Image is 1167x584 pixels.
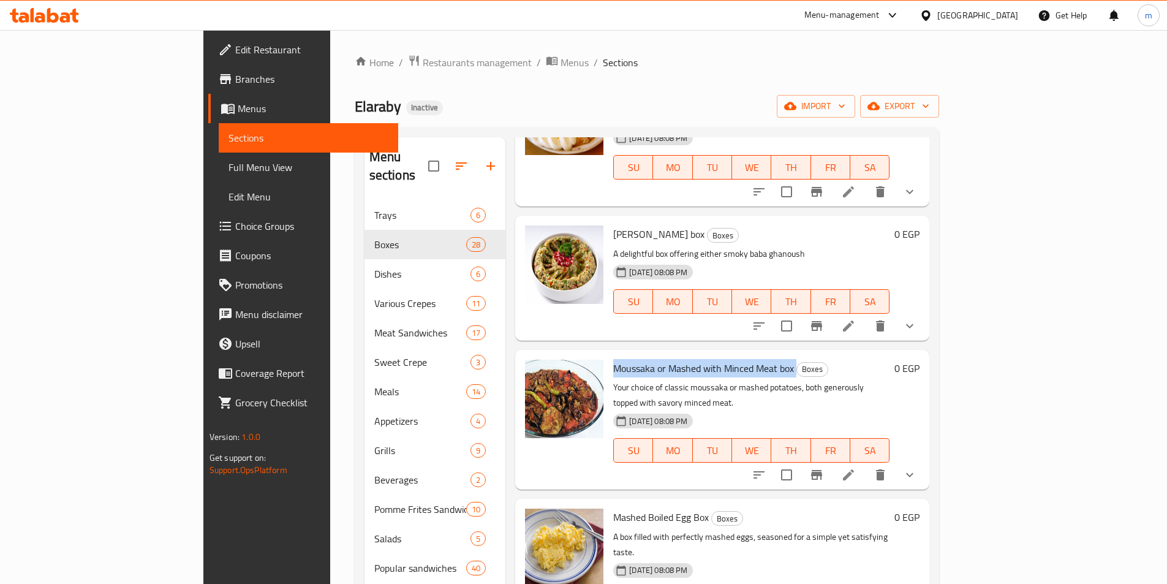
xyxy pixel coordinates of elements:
span: TU [698,442,727,460]
button: SA [850,289,889,314]
span: Dishes [374,267,470,281]
span: WE [737,442,766,460]
div: Popular sandwiches40 [364,553,506,583]
div: Beverages [374,472,470,487]
div: items [470,531,486,546]
span: 2 [471,474,485,486]
span: 1.0.0 [241,429,260,445]
a: Full Menu View [219,153,398,182]
span: 40 [467,563,485,574]
nav: breadcrumb [355,55,939,70]
button: sort-choices [744,460,774,490]
span: Sections [228,131,388,145]
span: Popular sandwiches [374,561,466,575]
span: FR [816,442,845,460]
div: Pomme Frites Sandwiches10 [364,495,506,524]
div: Boxes [711,511,743,526]
a: Edit Menu [219,182,398,211]
span: Restaurants management [423,55,532,70]
span: Trays [374,208,470,222]
span: [PERSON_NAME] box [613,225,704,243]
span: Version: [210,429,240,445]
button: MO [653,289,692,314]
span: Get support on: [210,450,266,466]
span: Edit Menu [228,189,388,204]
img: Baba Ghanoush box [525,226,603,304]
span: 11 [467,298,485,309]
h6: 0 EGP [894,360,920,377]
span: Boxes [374,237,466,252]
div: Sweet Crepe3 [364,347,506,377]
button: delete [866,311,895,341]
span: Edit Restaurant [235,42,388,57]
button: SU [613,155,653,180]
span: Sort sections [447,151,476,181]
span: Coverage Report [235,366,388,381]
span: 10 [467,504,485,515]
div: Trays6 [364,200,506,230]
span: TU [698,159,727,176]
div: Beverages2 [364,465,506,495]
a: Sections [219,123,398,153]
button: Branch-specific-item [802,311,831,341]
span: [DATE] 08:08 PM [624,564,692,576]
li: / [537,55,541,70]
span: Promotions [235,278,388,292]
span: Boxes [708,229,738,243]
button: WE [732,155,771,180]
span: [DATE] 08:08 PM [624,267,692,278]
a: Choice Groups [208,211,398,241]
a: Menu disclaimer [208,300,398,329]
span: SU [619,293,648,311]
img: Moussaka or Mashed with Minced Meat box [525,360,603,438]
button: TH [771,438,810,463]
span: 28 [467,239,485,251]
div: Meals14 [364,377,506,406]
button: SU [613,289,653,314]
span: Branches [235,72,388,86]
button: Branch-specific-item [802,177,831,207]
span: Meals [374,384,466,399]
button: SU [613,438,653,463]
button: Add section [476,151,505,181]
div: [GEOGRAPHIC_DATA] [937,9,1018,22]
span: Salads [374,531,470,546]
span: export [870,99,929,114]
button: FR [811,155,850,180]
div: items [466,296,486,311]
span: 6 [471,268,485,280]
button: WE [732,438,771,463]
button: TU [693,438,732,463]
a: Coverage Report [208,358,398,388]
a: Upsell [208,329,398,358]
span: Menu disclaimer [235,307,388,322]
a: Promotions [208,270,398,300]
div: Meat Sandwiches [374,325,466,340]
span: TH [776,293,806,311]
span: FR [816,159,845,176]
span: Menus [238,101,388,116]
span: Coupons [235,248,388,263]
a: Restaurants management [408,55,532,70]
div: items [470,208,486,222]
span: Sections [603,55,638,70]
span: 6 [471,210,485,221]
div: Appetizers4 [364,406,506,436]
a: Branches [208,64,398,94]
span: 14 [467,386,485,398]
p: Your choice of classic moussaka or mashed potatoes, both generously topped with savory minced meat. [613,380,889,411]
button: TH [771,155,810,180]
div: Salads5 [364,524,506,553]
button: SA [850,155,889,180]
span: Grocery Checklist [235,395,388,410]
div: items [466,561,486,575]
span: MO [658,293,687,311]
div: items [466,384,486,399]
button: Branch-specific-item [802,460,831,490]
div: items [466,325,486,340]
span: Mashed Boiled Egg Box [613,508,709,526]
button: show more [895,460,924,490]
